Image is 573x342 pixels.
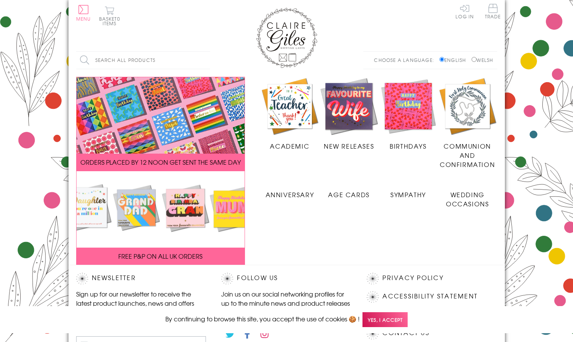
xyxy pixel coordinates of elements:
[382,273,443,283] a: Privacy Policy
[221,273,351,284] h2: Follow Us
[221,289,351,317] p: Join us on our social networking profiles for up to the minute news and product releases the mome...
[270,141,309,151] span: Academic
[379,77,438,151] a: Birthdays
[319,77,379,151] a: New Releases
[260,77,320,151] a: Academic
[328,190,369,199] span: Age Cards
[76,52,210,69] input: Search all products
[76,15,91,22] span: Menu
[256,8,317,68] img: Claire Giles Greetings Cards
[472,57,477,62] input: Welsh
[390,141,426,151] span: Birthdays
[455,4,474,19] a: Log In
[324,141,374,151] span: New Releases
[319,184,379,199] a: Age Cards
[374,57,438,63] p: Choose a language:
[446,190,489,208] span: Wedding Occasions
[382,328,429,338] a: Contact Us
[438,184,497,208] a: Wedding Occasions
[485,4,501,19] span: Trade
[266,190,314,199] span: Anniversary
[99,6,120,26] button: Basket0 items
[76,273,206,284] h2: Newsletter
[260,184,320,199] a: Anniversary
[439,57,470,63] label: English
[439,57,444,62] input: English
[390,190,426,199] span: Sympathy
[80,157,241,167] span: ORDERS PLACED BY 12 NOON GET SENT THE SAME DAY
[76,5,91,21] button: Menu
[202,52,210,69] input: Search
[438,77,497,169] a: Communion and Confirmation
[379,184,438,199] a: Sympathy
[103,15,120,27] span: 0 items
[472,57,493,63] label: Welsh
[382,291,478,301] a: Accessibility Statement
[76,289,206,317] p: Sign up for our newsletter to receive the latest product launches, news and offers directly to yo...
[118,251,202,261] span: FREE P&P ON ALL UK ORDERS
[362,312,408,327] span: Yes, I accept
[485,4,501,20] a: Trade
[440,141,495,169] span: Communion and Confirmation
